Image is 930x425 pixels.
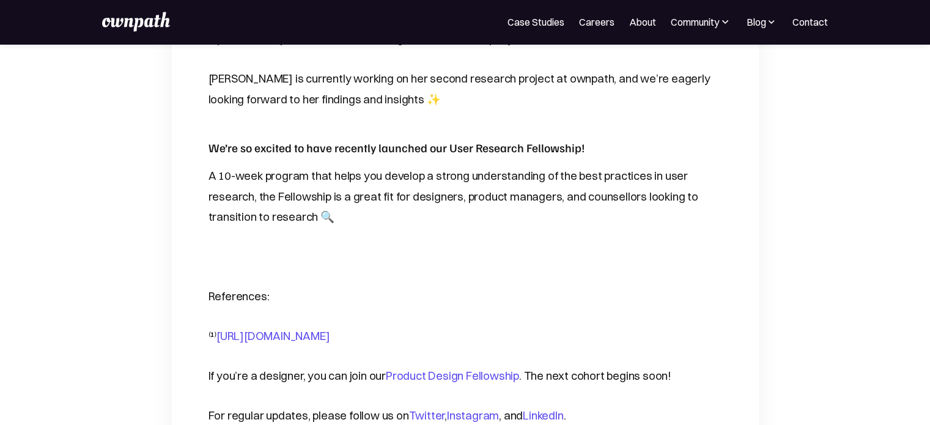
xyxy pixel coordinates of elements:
[746,15,778,29] div: Blog
[209,68,722,109] p: [PERSON_NAME] is currently working on her second research project at ownpath, and we’re eagerly l...
[671,15,719,29] div: Community
[579,15,614,29] a: Careers
[209,286,722,306] p: References:
[209,366,722,386] p: If you’re a designer, you can join our . The next cohort begins soon!
[629,15,656,29] a: About
[409,408,445,423] a: Twitter
[209,166,722,226] p: A 10-week program that helps you develop a strong understanding of the best practices in user res...
[671,15,731,29] div: Community
[216,329,330,343] a: [URL][DOMAIN_NAME]
[209,326,722,346] p: ⁽¹⁾
[792,15,828,29] a: Contact
[209,139,722,157] h5: We’re so excited to have recently launched our User Research Fellowship!
[746,15,766,29] div: Blog
[386,369,519,383] a: Product Design Fellowship
[209,246,722,267] p: ​
[507,15,564,29] a: Case Studies
[523,408,563,423] a: LinkedIn
[447,408,499,423] a: Instagram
